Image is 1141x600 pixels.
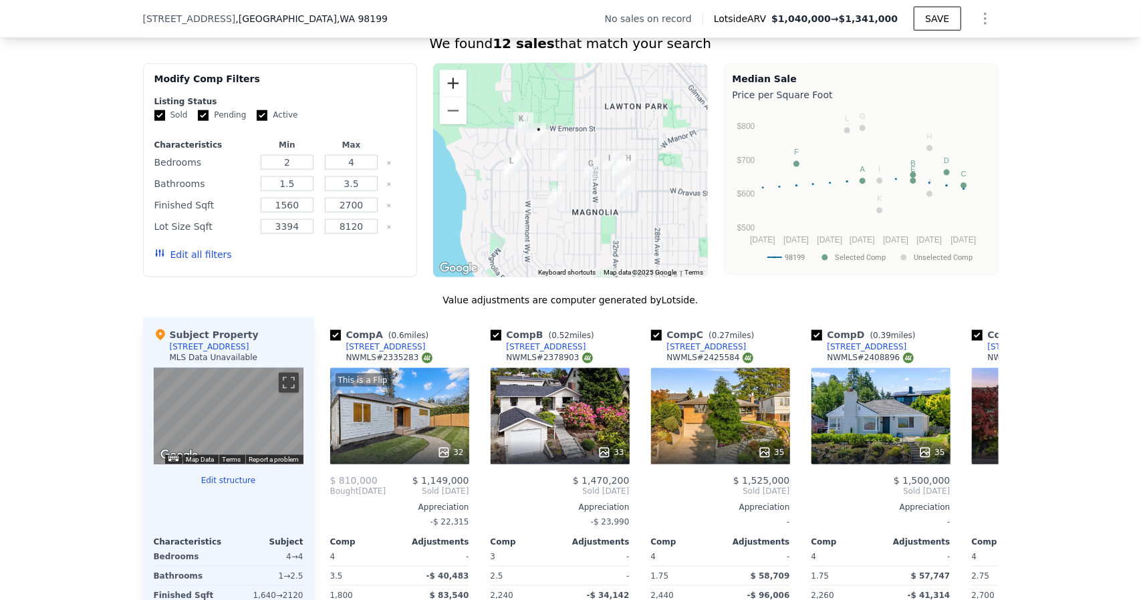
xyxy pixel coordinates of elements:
div: Appreciation [491,502,630,512]
text: Unselected Comp [914,253,973,262]
span: Map data ©2025 Google [604,269,677,276]
div: NWMLS # 2378903 [507,352,593,363]
div: Adjustments [721,537,790,547]
text: F [794,148,799,156]
span: $ 1,525,000 [733,475,790,486]
span: -$ 40,483 [426,571,469,581]
div: 1 → 2.5 [231,567,303,585]
div: 4 → 4 [231,547,303,566]
div: [STREET_ADDRESS] [988,341,1067,352]
span: 2,260 [811,591,834,600]
div: 35 [918,446,944,459]
div: Bathrooms [154,174,253,193]
div: 3244 43rd Ave W [499,149,524,182]
text: [DATE] [883,235,908,245]
text: D [944,157,949,165]
div: - [651,512,790,531]
img: NWMLS Logo [743,353,753,363]
div: 33 [598,446,624,459]
text: I [878,165,880,173]
text: B [910,159,915,167]
div: Median Sale [733,72,990,86]
span: 4 [330,552,336,561]
button: Keyboard shortcuts [539,268,596,277]
div: Street View [154,368,303,464]
div: Min [257,140,316,150]
div: We found that match your search [143,34,999,53]
button: Toggle fullscreen view [279,373,299,393]
text: [DATE] [783,235,809,245]
span: $ 58,709 [751,571,790,581]
div: Bedrooms [154,547,226,566]
input: Pending [198,110,209,121]
input: Sold [154,110,165,121]
div: Adjustments [400,537,469,547]
div: 32 [437,446,463,459]
div: 3643 41st Ave W [509,107,534,140]
div: Characteristics [154,537,229,547]
div: [STREET_ADDRESS] [667,341,747,352]
text: E [910,165,915,173]
text: J [928,178,932,186]
div: Bedrooms [154,153,253,172]
span: $1,040,000 [771,13,831,24]
div: - [563,567,630,585]
div: - [884,547,950,566]
div: Value adjustments are computer generated by Lotside . [143,293,999,307]
span: -$ 34,142 [587,591,630,600]
text: A [860,165,865,173]
text: [DATE] [817,235,842,245]
div: [STREET_ADDRESS] [346,341,426,352]
div: This is a Flip [336,373,390,387]
text: $500 [737,223,755,233]
span: -$ 22,315 [430,517,469,527]
text: [DATE] [950,235,976,245]
span: , [GEOGRAPHIC_DATA] [235,12,388,25]
text: G [860,112,866,120]
div: Comp [491,537,560,547]
div: Comp B [491,328,600,341]
img: Google [436,260,481,277]
div: Comp [972,537,1041,547]
div: Bathrooms [154,567,226,585]
label: Active [257,110,297,121]
text: $700 [737,156,755,165]
img: NWMLS Logo [582,353,593,363]
label: Sold [154,110,188,121]
div: 2.5 [491,567,557,585]
a: Terms (opens in new tab) [685,269,704,276]
span: -$ 23,990 [591,517,630,527]
span: -$ 96,006 [747,591,790,600]
a: [STREET_ADDRESS] [330,341,426,352]
button: Keyboard shortcuts [168,456,178,462]
a: Report a problem [249,456,299,463]
span: ( miles) [543,331,600,340]
span: 0.39 [873,331,891,340]
div: Appreciation [811,502,950,512]
strong: 12 sales [493,35,555,51]
div: Finished Sqft [154,196,253,214]
text: $800 [737,122,755,131]
span: 4 [972,552,977,561]
a: [STREET_ADDRESS] [491,341,586,352]
div: A chart. [733,104,990,271]
div: NWMLS # 2335283 [346,352,432,363]
span: Bought [330,486,359,496]
span: 2,240 [491,591,513,600]
div: 3233 34th Ave W [578,152,604,185]
div: Comp E [972,328,1080,341]
span: Sold [DATE] [386,486,469,496]
div: Appreciation [972,502,1111,512]
div: Map [154,368,303,464]
a: [STREET_ADDRESS] [651,341,747,352]
a: Terms (opens in new tab) [223,456,241,463]
span: 2,440 [651,591,674,600]
div: [STREET_ADDRESS] [507,341,586,352]
div: No sales on record [605,12,703,25]
span: 0.52 [551,331,569,340]
img: NWMLS Logo [422,353,432,363]
div: 3613 40th Ave W [526,118,551,151]
button: Clear [386,203,392,208]
div: - [402,547,469,566]
span: 1,800 [330,591,353,600]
